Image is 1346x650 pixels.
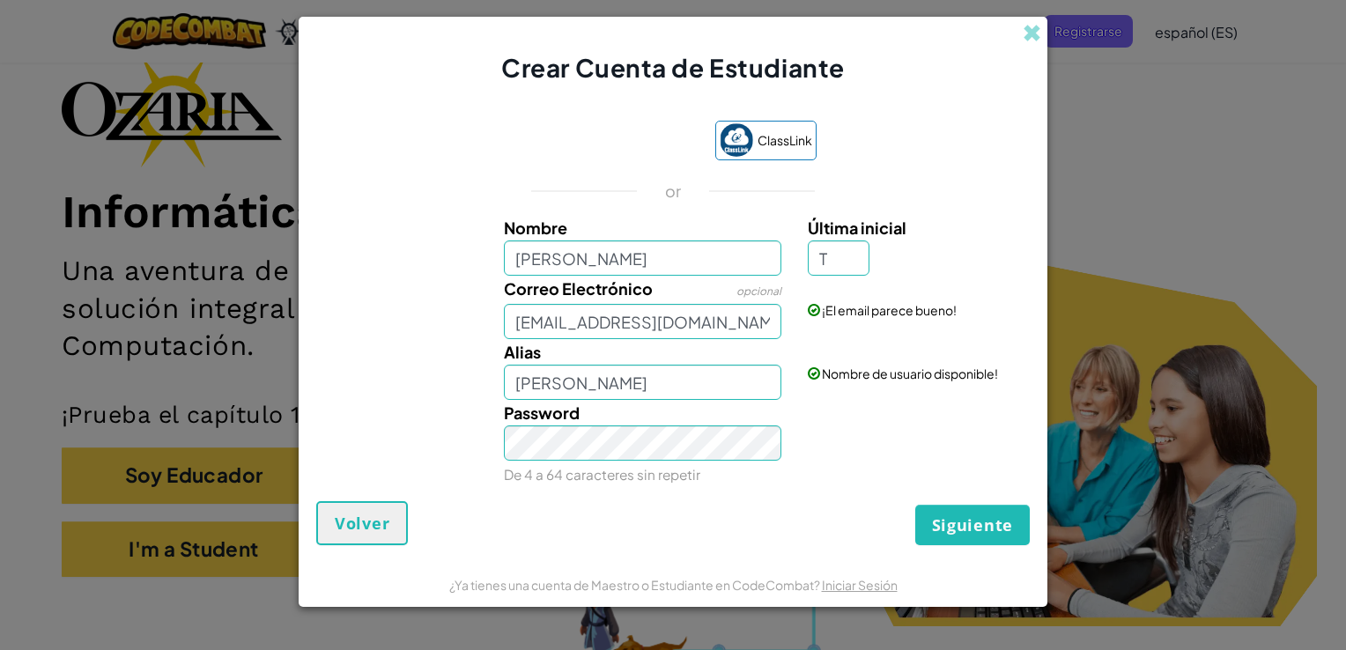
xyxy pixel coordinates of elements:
[521,122,706,161] iframe: Botón de Acceder con Google
[932,514,1013,536] span: Siguiente
[504,218,567,238] span: Nombre
[915,505,1030,545] button: Siguiente
[504,342,541,362] span: Alias
[501,52,845,83] span: Crear Cuenta de Estudiante
[822,577,898,593] a: Iniciar Sesión
[504,466,700,483] small: De 4 a 64 caracteres sin repetir
[736,284,781,298] span: opcional
[316,501,408,545] button: Volver
[504,403,580,423] span: Password
[808,218,906,238] span: Última inicial
[822,302,957,318] span: ¡El email parece bueno!
[822,366,998,381] span: Nombre de usuario disponible!
[504,278,653,299] span: Correo Electrónico
[720,123,753,157] img: classlink-logo-small.png
[758,128,812,153] span: ClassLink
[665,181,682,202] p: or
[335,513,389,534] span: Volver
[449,577,822,593] span: ¿Ya tienes una cuenta de Maestro o Estudiante en CodeCombat?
